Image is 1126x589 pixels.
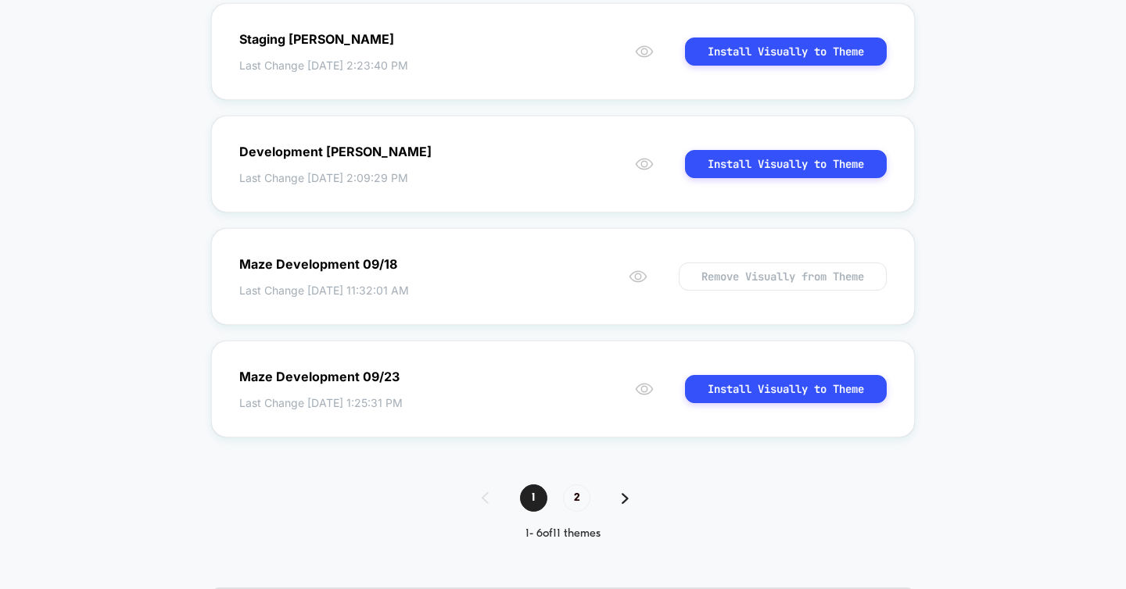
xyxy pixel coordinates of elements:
[239,144,432,159] div: Development [PERSON_NAME]
[239,256,397,272] div: Maze Development 09/18
[685,150,887,178] button: Install Visually to Theme
[239,171,488,184] span: Last Change [DATE] 2:09:29 PM
[685,375,887,403] button: Install Visually to Theme
[679,262,887,291] button: Remove Visually from Theme
[685,37,887,66] button: Install Visually to Theme
[622,493,629,504] img: pagination forward
[239,369,400,384] div: Maze Development 09/23
[520,484,547,512] span: 1
[239,31,394,47] div: Staging [PERSON_NAME]
[239,59,450,72] span: Last Change [DATE] 2:23:40 PM
[239,284,454,297] span: Last Change [DATE] 11:32:01 AM
[563,484,590,512] span: 2
[466,527,660,541] div: 1 - 6 of 11 themes
[239,396,456,409] span: Last Change [DATE] 1:25:31 PM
